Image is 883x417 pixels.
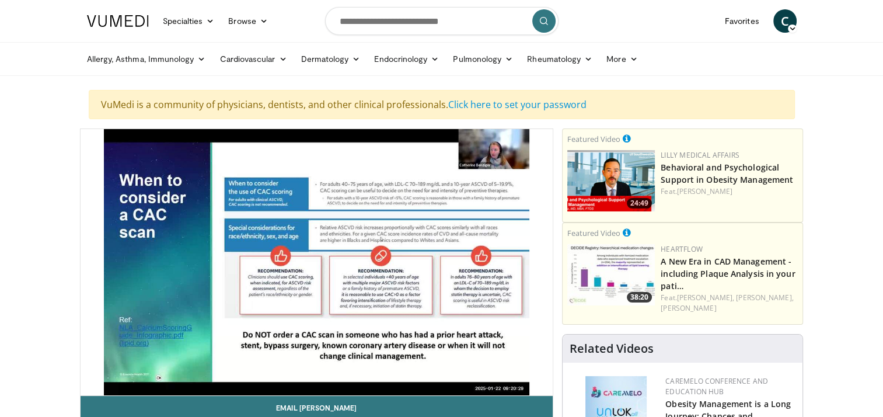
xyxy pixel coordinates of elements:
a: Favorites [718,9,766,33]
a: A New Era in CAD Management - including Plaque Analysis in your pati… [661,256,795,291]
a: Pulmonology [446,47,520,71]
small: Featured Video [567,228,620,238]
a: [PERSON_NAME], [736,293,793,303]
small: Featured Video [567,134,620,144]
video-js: Video Player [81,129,553,396]
div: Feat. [661,186,798,197]
a: Click here to set your password [448,98,587,111]
span: 38:20 [627,292,652,303]
a: 24:49 [567,150,655,211]
a: Specialties [156,9,222,33]
a: CaReMeLO Conference and Education Hub [665,376,768,397]
a: C [773,9,797,33]
a: Allergy, Asthma, Immunology [80,47,213,71]
a: 38:20 [567,244,655,305]
a: Cardiovascular [212,47,294,71]
a: Dermatology [294,47,368,71]
a: [PERSON_NAME] [677,186,732,196]
input: Search topics, interventions [325,7,559,35]
a: Rheumatology [520,47,599,71]
a: Behavioral and Psychological Support in Obesity Management [661,162,793,185]
span: 24:49 [627,198,652,208]
a: Browse [221,9,275,33]
div: VuMedi is a community of physicians, dentists, and other clinical professionals. [89,90,795,119]
img: VuMedi Logo [87,15,149,27]
a: Lilly Medical Affairs [661,150,739,160]
img: 738d0e2d-290f-4d89-8861-908fb8b721dc.150x105_q85_crop-smart_upscale.jpg [567,244,655,305]
a: [PERSON_NAME], [677,293,734,303]
a: [PERSON_NAME] [661,303,716,313]
a: More [599,47,644,71]
a: Endocrinology [367,47,446,71]
div: Feat. [661,293,798,314]
h4: Related Videos [570,342,654,356]
img: ba3304f6-7838-4e41-9c0f-2e31ebde6754.png.150x105_q85_crop-smart_upscale.png [567,150,655,211]
a: Heartflow [661,244,703,254]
